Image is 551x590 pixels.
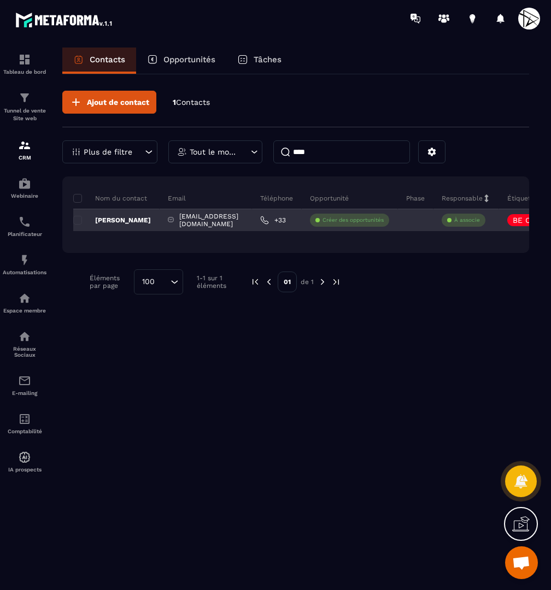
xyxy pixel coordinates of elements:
[18,451,31,464] img: automations
[226,48,292,74] a: Tâches
[301,278,314,286] p: de 1
[84,148,132,156] p: Plus de filtre
[3,83,46,131] a: formationformationTunnel de vente Site web
[62,91,156,114] button: Ajout de contact
[18,253,31,267] img: automations
[163,55,215,64] p: Opportunités
[176,98,210,107] span: Contacts
[507,194,540,203] p: Étiquettes
[278,272,297,292] p: 01
[318,277,327,287] img: next
[3,245,46,284] a: automationsautomationsAutomatisations
[87,97,149,108] span: Ajout de contact
[323,216,384,224] p: Créer des opportunités
[138,276,159,288] span: 100
[190,148,238,156] p: Tout le monde
[18,215,31,228] img: scheduler
[3,131,46,169] a: formationformationCRM
[15,10,114,29] img: logo
[3,346,46,358] p: Réseaux Sociaux
[18,374,31,387] img: email
[310,194,349,203] p: Opportunité
[505,546,538,579] div: Ouvrir le chat
[3,284,46,322] a: automationsautomationsEspace membre
[18,330,31,343] img: social-network
[250,277,260,287] img: prev
[3,390,46,396] p: E-mailing
[18,53,31,66] img: formation
[159,276,168,288] input: Search for option
[3,467,46,473] p: IA prospects
[254,55,282,64] p: Tâches
[3,366,46,404] a: emailemailE-mailing
[3,308,46,314] p: Espace membre
[73,194,147,203] p: Nom du contact
[406,194,425,203] p: Phase
[3,155,46,161] p: CRM
[454,216,480,224] p: À associe
[197,274,234,290] p: 1-1 sur 1 éléments
[260,216,286,225] a: +33
[3,45,46,83] a: formationformationTableau de bord
[3,404,46,442] a: accountantaccountantComptabilité
[3,428,46,434] p: Comptabilité
[264,277,274,287] img: prev
[62,48,136,74] a: Contacts
[73,216,151,225] p: [PERSON_NAME]
[90,274,128,290] p: Éléments par page
[331,277,341,287] img: next
[3,169,46,207] a: automationsautomationsWebinaire
[3,269,46,275] p: Automatisations
[136,48,226,74] a: Opportunités
[260,194,293,203] p: Téléphone
[173,97,210,108] p: 1
[3,69,46,75] p: Tableau de bord
[3,107,46,122] p: Tunnel de vente Site web
[18,412,31,426] img: accountant
[168,194,186,203] p: Email
[3,193,46,199] p: Webinaire
[18,177,31,190] img: automations
[442,194,483,203] p: Responsable
[3,322,46,366] a: social-networksocial-networkRéseaux Sociaux
[134,269,183,294] div: Search for option
[18,139,31,152] img: formation
[3,207,46,245] a: schedulerschedulerPlanificateur
[18,292,31,305] img: automations
[3,231,46,237] p: Planificateur
[18,91,31,104] img: formation
[90,55,125,64] p: Contacts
